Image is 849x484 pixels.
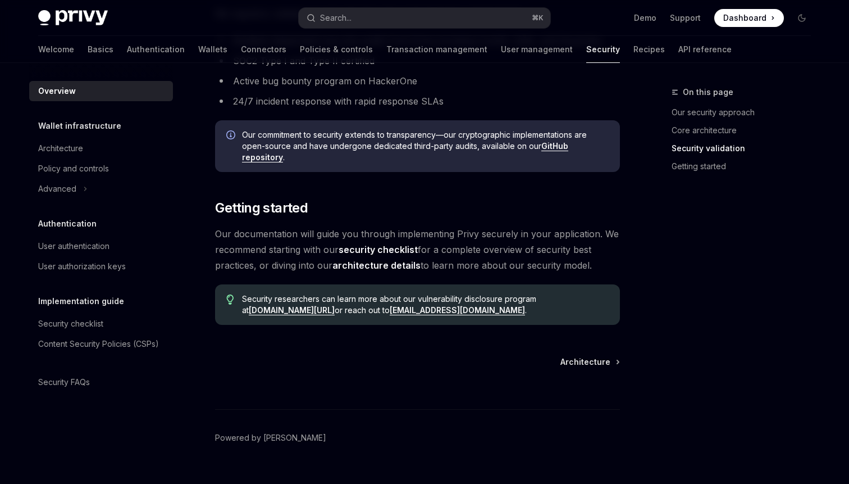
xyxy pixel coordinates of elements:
a: Powered by [PERSON_NAME] [215,432,326,444]
div: Security checklist [38,317,103,331]
h5: Authentication [38,217,97,230]
img: dark logo [38,10,108,26]
a: Welcome [38,36,74,63]
div: Architecture [38,142,83,155]
a: Support [670,12,701,24]
svg: Info [226,130,238,142]
span: Architecture [560,356,610,368]
button: Toggle dark mode [793,9,811,27]
svg: Tip [226,295,234,305]
span: Getting started [215,199,308,217]
a: Policies & controls [300,36,373,63]
a: Dashboard [714,9,784,27]
div: Security FAQs [38,376,90,389]
a: Transaction management [386,36,487,63]
a: [EMAIL_ADDRESS][DOMAIN_NAME] [390,305,525,315]
a: Security validation [672,139,820,157]
a: API reference [678,36,732,63]
a: Architecture [560,356,619,368]
h5: Implementation guide [38,295,124,308]
a: Getting started [672,157,820,175]
a: Recipes [633,36,665,63]
span: ⌘ K [532,13,544,22]
a: Security [586,36,620,63]
a: User management [501,36,573,63]
a: User authorization keys [29,256,173,277]
button: Search...⌘K [299,8,550,28]
a: Wallets [198,36,227,63]
a: Security FAQs [29,372,173,392]
a: Policy and controls [29,159,173,179]
span: On this page [683,85,733,99]
span: Our documentation will guide you through implementing Privy securely in your application. We reco... [215,226,620,273]
div: Policy and controls [38,162,109,175]
a: User authentication [29,236,173,256]
a: Our security approach [672,103,820,121]
a: [DOMAIN_NAME][URL] [249,305,335,315]
div: Search... [320,11,352,25]
div: User authentication [38,239,109,253]
a: Architecture [29,138,173,159]
a: Demo [634,12,656,24]
a: Authentication [127,36,185,63]
span: Our commitment to security extends to transparency—our cryptographic implementations are open-sou... [242,129,609,163]
a: architecture details [332,260,421,272]
a: security checklist [339,244,418,256]
a: Overview [29,81,173,101]
a: Security checklist [29,314,173,334]
a: Core architecture [672,121,820,139]
a: Basics [88,36,113,63]
div: Overview [38,84,76,98]
div: User authorization keys [38,260,126,273]
div: Content Security Policies (CSPs) [38,337,159,351]
a: Content Security Policies (CSPs) [29,334,173,354]
span: Dashboard [723,12,766,24]
h5: Wallet infrastructure [38,119,121,133]
a: Connectors [241,36,286,63]
li: 24/7 incident response with rapid response SLAs [215,93,620,109]
span: Security researchers can learn more about our vulnerability disclosure program at or reach out to . [242,293,609,316]
li: Active bug bounty program on HackerOne [215,73,620,89]
div: Advanced [38,182,76,196]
